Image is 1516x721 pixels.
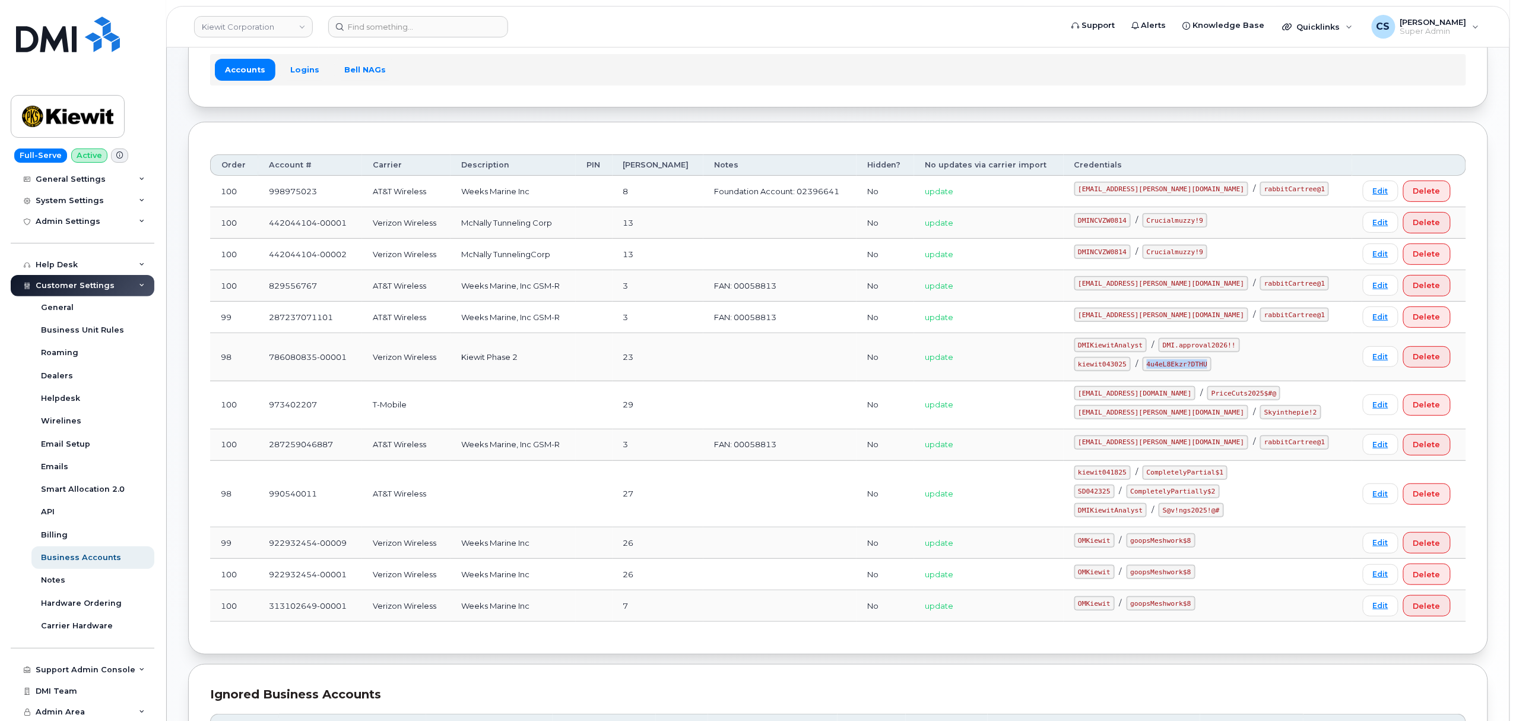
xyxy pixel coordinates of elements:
div: Ignored Business Accounts [210,686,1466,703]
a: Edit [1363,306,1398,327]
td: 98 [210,333,258,381]
td: No [857,461,914,528]
button: Delete [1403,564,1451,585]
span: Knowledge Base [1193,20,1265,31]
span: update [925,281,953,290]
code: DMINCVZW0814 [1074,245,1131,259]
td: Weeks Marine, Inc GSM-R [451,302,576,333]
code: [EMAIL_ADDRESS][PERSON_NAME][DOMAIN_NAME] [1074,308,1249,322]
td: 100 [210,239,258,270]
span: Super Admin [1400,27,1467,36]
a: Edit [1363,244,1398,264]
code: CompletelyPartially$2 [1127,485,1220,499]
td: 100 [210,176,258,207]
span: / [1136,215,1138,224]
code: DMIKiewitAnalyst [1074,503,1147,517]
td: 100 [210,429,258,461]
td: 3 [613,429,703,461]
button: Delete [1403,595,1451,616]
td: Weeks Marine, Inc GSM-R [451,429,576,461]
td: No [857,302,914,333]
span: / [1119,598,1122,608]
td: AT&T Wireless [362,461,451,528]
td: Verizon Wireless [362,207,451,239]
span: Delete [1413,488,1441,499]
td: No [857,381,914,429]
a: Edit [1363,275,1398,296]
a: Accounts [215,59,275,80]
button: Delete [1403,275,1451,296]
th: No updates via carrier import [914,154,1064,176]
span: / [1152,340,1154,349]
td: 7 [613,590,703,622]
span: Delete [1413,351,1441,362]
td: McNally TunnelingCorp [451,239,576,270]
code: [EMAIL_ADDRESS][DOMAIN_NAME] [1074,386,1196,400]
a: Bell NAGs [334,59,396,80]
td: Weeks Marine Inc [451,590,576,622]
td: 100 [210,207,258,239]
span: Delete [1413,439,1441,450]
td: AT&T Wireless [362,270,451,302]
td: 23 [613,333,703,381]
td: 99 [210,302,258,333]
td: 442044104-00001 [258,207,361,239]
td: 8 [613,176,703,207]
td: Verizon Wireless [362,559,451,590]
td: Weeks Marine Inc [451,527,576,559]
th: Order [210,154,258,176]
td: 13 [613,239,703,270]
a: Edit [1363,434,1398,455]
td: 313102649-00001 [258,590,361,622]
span: Delete [1413,217,1441,228]
code: Crucialmuzzy!9 [1143,245,1207,259]
span: Delete [1413,537,1441,549]
td: Weeks Marine, Inc GSM-R [451,270,576,302]
code: [EMAIL_ADDRESS][PERSON_NAME][DOMAIN_NAME] [1074,276,1249,290]
button: Delete [1403,483,1451,505]
span: Alerts [1141,20,1166,31]
th: Hidden? [857,154,914,176]
td: McNally Tunneling Corp [451,207,576,239]
code: rabbitCartree@1 [1260,276,1329,290]
code: CompletelyPartial$1 [1143,466,1228,480]
span: Delete [1413,311,1441,322]
a: Knowledge Base [1175,14,1273,37]
td: 990540011 [258,461,361,528]
td: 3 [613,270,703,302]
code: kiewit041825 [1074,466,1131,480]
td: FAN: 00058813 [703,302,857,333]
span: update [925,601,953,611]
button: Delete [1403,532,1451,554]
th: Credentials [1064,154,1352,176]
td: 442044104-00002 [258,239,361,270]
span: Delete [1413,248,1441,260]
span: Delete [1413,569,1441,580]
code: [EMAIL_ADDRESS][PERSON_NAME][DOMAIN_NAME] [1074,435,1249,450]
code: OMKiewit [1074,533,1115,548]
code: OMKiewit [1074,565,1115,579]
td: No [857,207,914,239]
td: FAN: 00058813 [703,429,857,461]
span: / [1200,388,1203,397]
td: 287259046887 [258,429,361,461]
td: AT&T Wireless [362,429,451,461]
span: / [1152,505,1154,514]
td: No [857,527,914,559]
td: 100 [210,270,258,302]
td: 100 [210,590,258,622]
td: 922932454-00009 [258,527,361,559]
span: CS [1377,20,1390,34]
code: kiewit043025 [1074,357,1131,371]
a: Logins [280,59,329,80]
span: update [925,439,953,449]
td: 973402207 [258,381,361,429]
td: 100 [210,381,258,429]
td: No [857,176,914,207]
code: [EMAIL_ADDRESS][PERSON_NAME][DOMAIN_NAME] [1074,182,1249,196]
span: update [925,218,953,227]
span: [PERSON_NAME] [1400,17,1467,27]
span: / [1136,359,1138,368]
a: Edit [1363,394,1398,415]
td: 98 [210,461,258,528]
